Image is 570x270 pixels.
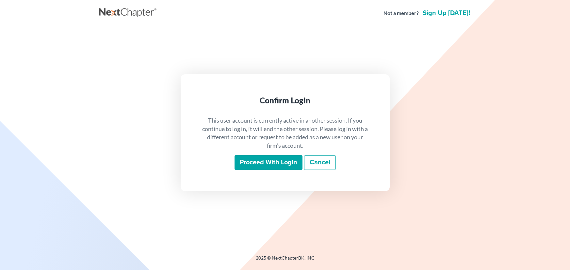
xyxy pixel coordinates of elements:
[235,155,302,170] input: Proceed with login
[202,116,369,150] p: This user account is currently active in another session. If you continue to log in, it will end ...
[421,10,471,16] a: Sign up [DATE]!
[99,255,471,266] div: 2025 © NextChapterBK, INC
[304,155,336,170] a: Cancel
[383,9,419,17] strong: Not a member?
[202,95,369,106] div: Confirm Login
